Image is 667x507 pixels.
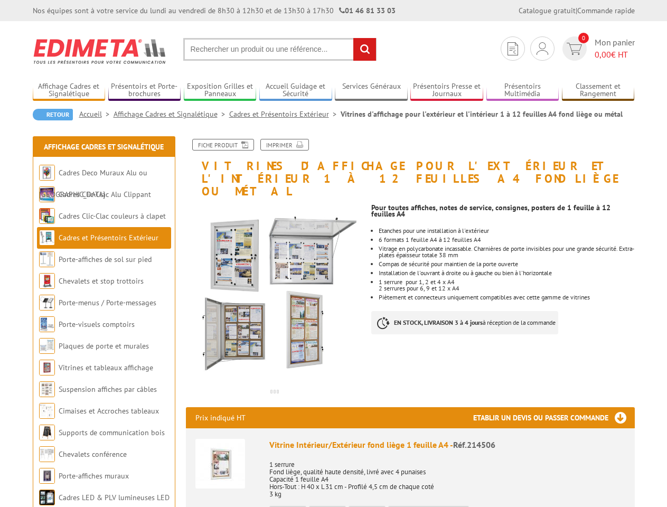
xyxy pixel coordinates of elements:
[59,190,151,199] a: Cadres Clic-Clac Alu Clippant
[394,318,483,326] strong: EN STOCK, LIVRAISON 3 à 4 jours
[39,230,55,246] img: Cadres et Présentoirs Extérieur
[114,109,229,119] a: Affichage Cadres et Signalétique
[192,139,254,151] a: Fiche produit
[260,139,309,151] a: Imprimer
[335,82,408,99] a: Services Généraux
[33,109,73,120] a: Retour
[486,82,559,99] a: Présentoirs Multimédia
[59,471,129,481] a: Porte-affiches muraux
[59,211,166,221] a: Cadres Clic-Clac couleurs à clapet
[379,228,634,234] p: Etanches pour une installation à l'extérieur
[59,363,153,372] a: Vitrines et tableaux affichage
[379,270,634,276] li: Installation de l'ouvrant à droite ou à gauche ou bien à l'horizontale
[39,295,55,311] img: Porte-menus / Porte-messages
[39,251,55,267] img: Porte-affiches de sol sur pied
[39,490,55,505] img: Cadres LED & PLV lumineuses LED
[59,493,170,502] a: Cadres LED & PLV lumineuses LED
[195,439,245,489] img: Vitrine Intérieur/Extérieur fond liège 1 feuille A4
[537,42,548,55] img: devis rapide
[59,276,144,286] a: Chevalets et stop trottoirs
[379,294,634,301] li: Piètement et connecteurs uniquement compatibles avec cette gamme de vitrines
[577,6,635,15] a: Commande rapide
[259,82,332,99] a: Accueil Guidage et Sécurité
[178,139,643,198] h1: Vitrines d'affichage pour l'extérieur et l'intérieur 1 à 12 feuilles A4 fond liège ou métal
[39,338,55,354] img: Plaques de porte et murales
[379,246,634,258] li: Vitrage en polycarbonate incassable. Charnières de porte invisibles pour une grande sécurité. Ext...
[473,407,635,428] h3: Etablir un devis ou passer commande
[353,38,376,61] input: rechercher
[195,407,246,428] p: Prix indiqué HT
[184,82,257,99] a: Exposition Grilles et Panneaux
[39,168,147,199] a: Cadres Deco Muraux Alu ou [GEOGRAPHIC_DATA]
[371,203,610,219] strong: Pour toutes affiches, notes de service, consignes, posters de 1 feuille à 12 feuilles A4
[59,298,156,307] a: Porte-menus / Porte-messages
[595,49,611,60] span: 0,00
[44,142,164,152] a: Affichage Cadres et Signalétique
[379,237,634,243] li: 6 formats 1 feuille A4 à 12 feuilles A4
[59,384,157,394] a: Suspension affiches par câbles
[33,32,167,71] img: Edimeta
[59,341,149,351] a: Plaques de porte et murales
[371,311,558,334] p: à réception de la commande
[595,36,635,61] span: Mon panier
[39,381,55,397] img: Suspension affiches par câbles
[578,33,589,43] span: 0
[595,49,635,61] span: € HT
[39,403,55,419] img: Cimaises et Accroches tableaux
[33,82,106,99] a: Affichage Cadres et Signalétique
[186,203,364,381] img: vitrines_d_affichage_214506_1.jpg
[269,454,625,498] p: 1 serrure Fond liège, qualité haute densité, livré avec 4 punaises Capacité 1 feuille A4 Hors-Tou...
[339,6,396,15] strong: 01 46 81 33 03
[108,82,181,99] a: Présentoirs et Porte-brochures
[560,36,635,61] a: devis rapide 0 Mon panier 0,00€ HT
[59,406,159,416] a: Cimaises et Accroches tableaux
[183,38,377,61] input: Rechercher un produit ou une référence...
[39,273,55,289] img: Chevalets et stop trottoirs
[59,449,127,459] a: Chevalets conférence
[379,279,634,292] li: 1 serrure pour 1, 2 et 4 x A4 2 serrures pour 6, 9 et 12 x A4
[39,468,55,484] img: Porte-affiches muraux
[39,446,55,462] img: Chevalets conférence
[410,82,483,99] a: Présentoirs Presse et Journaux
[229,109,341,119] a: Cadres et Présentoirs Extérieur
[79,109,114,119] a: Accueil
[379,261,634,267] li: Compas de sécurité pour maintien de la porte ouverte
[508,42,518,55] img: devis rapide
[59,233,158,242] a: Cadres et Présentoirs Extérieur
[341,109,623,119] li: Vitrines d'affichage pour l'extérieur et l'intérieur 1 à 12 feuilles A4 fond liège ou métal
[39,316,55,332] img: Porte-visuels comptoirs
[39,165,55,181] img: Cadres Deco Muraux Alu ou Bois
[39,425,55,440] img: Supports de communication bois
[33,5,396,16] div: Nos équipes sont à votre service du lundi au vendredi de 8h30 à 12h30 et de 13h30 à 17h30
[59,320,135,329] a: Porte-visuels comptoirs
[567,43,582,55] img: devis rapide
[59,255,152,264] a: Porte-affiches de sol sur pied
[39,360,55,375] img: Vitrines et tableaux affichage
[453,439,495,450] span: Réf.214506
[519,5,635,16] div: |
[39,208,55,224] img: Cadres Clic-Clac couleurs à clapet
[59,428,165,437] a: Supports de communication bois
[519,6,576,15] a: Catalogue gratuit
[562,82,635,99] a: Classement et Rangement
[269,439,625,451] div: Vitrine Intérieur/Extérieur fond liège 1 feuille A4 -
